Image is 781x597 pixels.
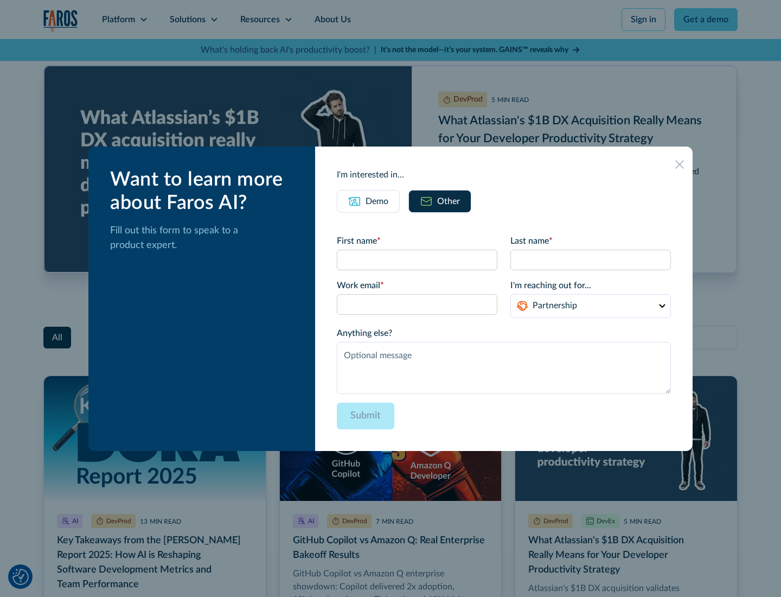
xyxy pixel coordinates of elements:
[337,327,671,340] label: Anything else?
[437,195,460,208] div: Other
[337,403,394,429] input: Submit
[110,224,298,253] p: Fill out this form to speak to a product expert.
[337,168,671,181] div: I'm interested in...
[510,279,671,292] label: I'm reaching out for...
[337,234,671,429] form: Email Form
[337,279,497,292] label: Work email
[337,234,497,247] label: First name
[366,195,388,208] div: Demo
[510,234,671,247] label: Last name
[110,168,298,215] div: Want to learn more about Faros AI?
